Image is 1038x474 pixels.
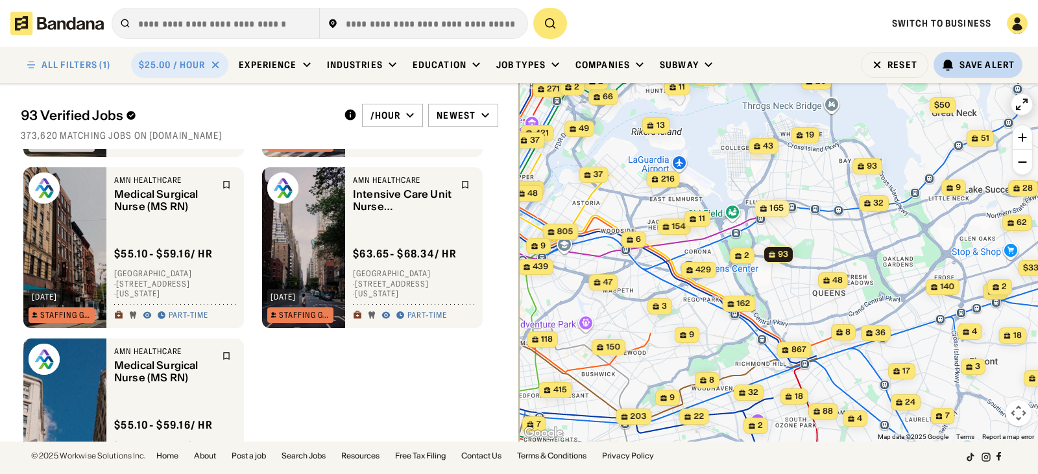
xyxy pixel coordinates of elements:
a: Home [156,452,178,460]
span: 51 [981,133,989,144]
a: Report a map error [982,433,1034,440]
span: 43 [763,141,773,152]
span: 805 [557,226,573,237]
div: 373,620 matching jobs on [DOMAIN_NAME] [21,130,498,141]
span: 118 [541,334,553,345]
span: 18 [1013,330,1022,341]
div: $ 55.10 - $59.16 / hr [114,248,213,261]
span: 18 [795,391,803,402]
div: 93 Verified Jobs [21,108,333,123]
span: 3 [975,361,980,372]
span: 415 [553,385,567,396]
div: grid [21,149,498,442]
span: 3 [662,301,667,312]
span: 150 [606,342,620,353]
span: 4 [972,326,977,337]
a: Search Jobs [282,452,326,460]
div: [DATE] [32,293,57,301]
span: 5 [997,286,1002,297]
a: Open this area in Google Maps (opens a new window) [522,425,565,442]
span: 2 [758,420,763,431]
img: AMN Healthcare logo [29,344,60,375]
img: AMN Healthcare logo [267,172,298,204]
span: 7 [945,410,950,421]
div: [DATE] [271,293,296,301]
a: Post a job [232,452,266,460]
span: 2 [744,250,749,261]
span: 9 [689,329,694,340]
span: 2 [598,76,603,87]
div: $ 55.10 - $59.16 / hr [114,419,213,433]
span: 140 [940,281,954,292]
img: Bandana logotype [10,12,104,35]
div: Industries [327,59,383,71]
img: AMN Healthcare logo [29,172,60,204]
span: 32 [748,387,758,398]
div: Job Types [496,59,546,71]
button: Map camera controls [1006,400,1032,426]
div: Companies [575,59,630,71]
span: 429 [695,265,711,276]
div: Staffing Group [279,311,330,319]
div: [GEOGRAPHIC_DATA] · [STREET_ADDRESS] · [US_STATE] [353,269,475,300]
span: 11 [679,82,685,93]
span: 28 [1022,183,1033,194]
div: Newest [437,110,476,121]
div: AMN Healthcare [114,175,214,185]
span: 66 [603,91,613,102]
span: 93 [778,249,788,260]
a: Terms (opens in new tab) [956,433,974,440]
span: 48 [832,275,843,286]
span: 216 [661,174,675,185]
span: $50 [934,100,950,110]
img: Google [522,425,565,442]
span: 24 [905,397,915,408]
span: 62 [1017,217,1027,228]
span: 19 [806,130,814,141]
span: Switch to Business [892,18,991,29]
div: © 2025 Workwise Solutions Inc. [31,452,146,460]
a: Free Tax Filing [395,452,446,460]
div: $25.00 / hour [139,59,206,71]
a: About [194,452,216,460]
span: 8 [845,327,851,338]
span: 37 [530,135,540,146]
span: 6 [636,234,641,245]
span: 37 [594,169,603,180]
span: 2 [574,82,579,93]
span: 165 [769,202,784,214]
div: Medical Surgical Nurse (MS RN) [114,359,214,384]
span: 22 [694,411,704,422]
span: 9 [670,392,675,403]
div: Part-time [169,311,208,321]
div: AMN Healthcare [353,175,453,185]
a: Privacy Policy [602,452,654,460]
span: 203 [631,411,647,422]
span: 47 [603,277,613,288]
span: 11 [699,213,705,224]
span: 162 [737,298,751,309]
span: 48 [527,188,538,199]
div: AMN Healthcare [114,346,214,357]
div: Subway [660,59,699,71]
a: Terms & Conditions [517,452,586,460]
span: 9 [540,241,546,252]
div: Save Alert [960,59,1015,71]
span: 13 [657,120,665,131]
span: 8 [709,375,714,386]
span: 867 [791,344,806,355]
div: Staffing Group [40,311,91,319]
div: ALL FILTERS (1) [42,60,110,69]
span: 421 [535,128,549,139]
span: 36 [875,327,886,338]
div: [GEOGRAPHIC_DATA] · [STREET_ADDRESS] · [US_STATE] [114,440,236,471]
div: Experience [239,59,296,71]
span: 542 [524,184,539,195]
span: 439 [533,261,548,272]
span: 154 [672,221,686,232]
div: Education [413,59,466,71]
span: 2 [1002,281,1007,292]
div: Intensive Care Unit Nurse ([MEDICAL_DATA] RN) [353,188,453,213]
a: Resources [341,452,380,460]
div: Medical Surgical Nurse (MS RN) [114,188,214,213]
